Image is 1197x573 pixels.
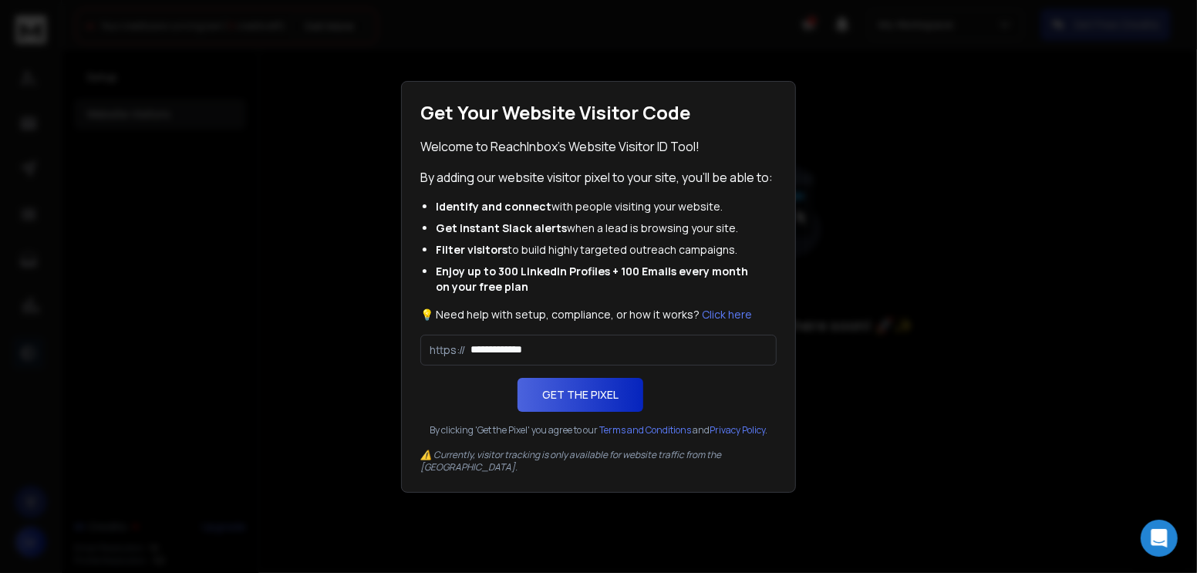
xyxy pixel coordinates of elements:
span: Filter visitors [436,242,507,257]
div: Open Intercom Messenger [1141,520,1178,557]
button: Get the Pixel [518,378,643,412]
p: ⚠️ Currently, visitor tracking is only available for website traffic from the [GEOGRAPHIC_DATA]. [420,449,777,474]
button: Click here [702,307,752,322]
li: Enjoy up to 300 LinkedIn Profiles + 100 Emails every month on your free plan [436,264,761,295]
p: 💡 Need help with setup, compliance, or how it works? [420,307,777,322]
p: By clicking 'Get the Pixel' you agree to our and . [420,424,777,436]
li: to build highly targeted outreach campaigns. [436,242,761,258]
a: Terms and Conditions [599,423,691,436]
a: Privacy Policy [710,423,765,436]
li: with people visiting your website. [436,199,761,214]
h1: Get Your Website Visitor Code [420,100,777,125]
span: Get instant Slack alerts [436,221,567,235]
span: Identify and connect [436,199,551,214]
p: Welcome to ReachInbox's Website Visitor ID Tool! [420,137,777,156]
p: By adding our website visitor pixel to your site, you'll be able to: [420,168,777,187]
li: when a lead is browsing your site. [436,221,761,236]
